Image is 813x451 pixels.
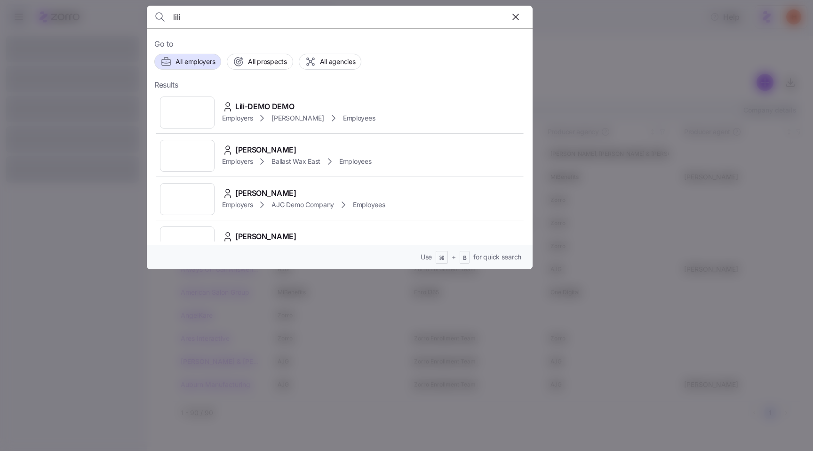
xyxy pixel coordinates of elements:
[154,79,178,91] span: Results
[473,252,521,262] span: for quick search
[154,54,221,70] button: All employers
[271,200,334,209] span: AJG Demo Company
[439,254,445,262] span: ⌘
[248,57,287,66] span: All prospects
[235,231,296,242] span: [PERSON_NAME]
[339,157,371,166] span: Employees
[227,54,293,70] button: All prospects
[222,200,253,209] span: Employers
[353,200,385,209] span: Employees
[463,254,467,262] span: B
[222,113,253,123] span: Employers
[421,252,432,262] span: Use
[154,38,525,50] span: Go to
[222,157,253,166] span: Employers
[320,57,356,66] span: All agencies
[452,252,456,262] span: +
[235,101,295,113] span: Lili-DEMO DEMO
[299,54,362,70] button: All agencies
[175,57,215,66] span: All employers
[235,144,296,156] span: [PERSON_NAME]
[271,157,320,166] span: Ballast Wax East
[343,113,375,123] span: Employees
[235,187,296,199] span: [PERSON_NAME]
[271,113,324,123] span: [PERSON_NAME]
